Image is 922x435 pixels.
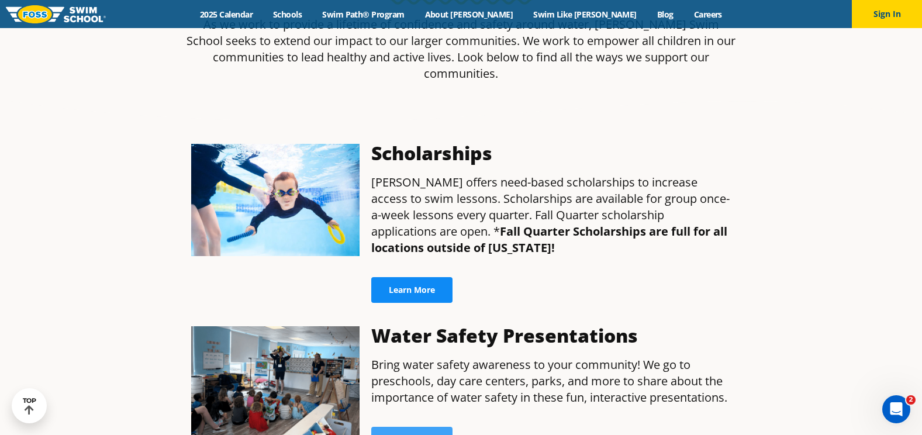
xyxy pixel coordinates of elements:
[906,395,916,405] span: 2
[190,9,263,20] a: 2025 Calendar
[6,5,106,23] img: FOSS Swim School Logo
[185,16,737,82] p: As we work to provide a lifetime of confidence and safety around water, [PERSON_NAME] Swim School...
[23,397,36,415] div: TOP
[371,277,453,303] a: Learn More
[263,9,312,20] a: Schools
[647,9,683,20] a: Blog
[371,223,727,256] strong: Fall Quarter Scholarships are full for all locations outside of [US_STATE]!
[371,174,731,256] p: [PERSON_NAME] offers need-based scholarships to increase access to swim lessons. Scholarships are...
[371,357,731,406] p: Bring water safety awareness to your community! We go to preschools, day care centers, parks, and...
[523,9,647,20] a: Swim Like [PERSON_NAME]
[371,144,731,163] h3: Scholarships
[312,9,415,20] a: Swim Path® Program
[683,9,732,20] a: Careers
[415,9,523,20] a: About [PERSON_NAME]
[389,286,435,294] span: Learn More
[882,395,910,423] iframe: Intercom live chat
[371,326,731,345] h3: Water Safety Presentations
